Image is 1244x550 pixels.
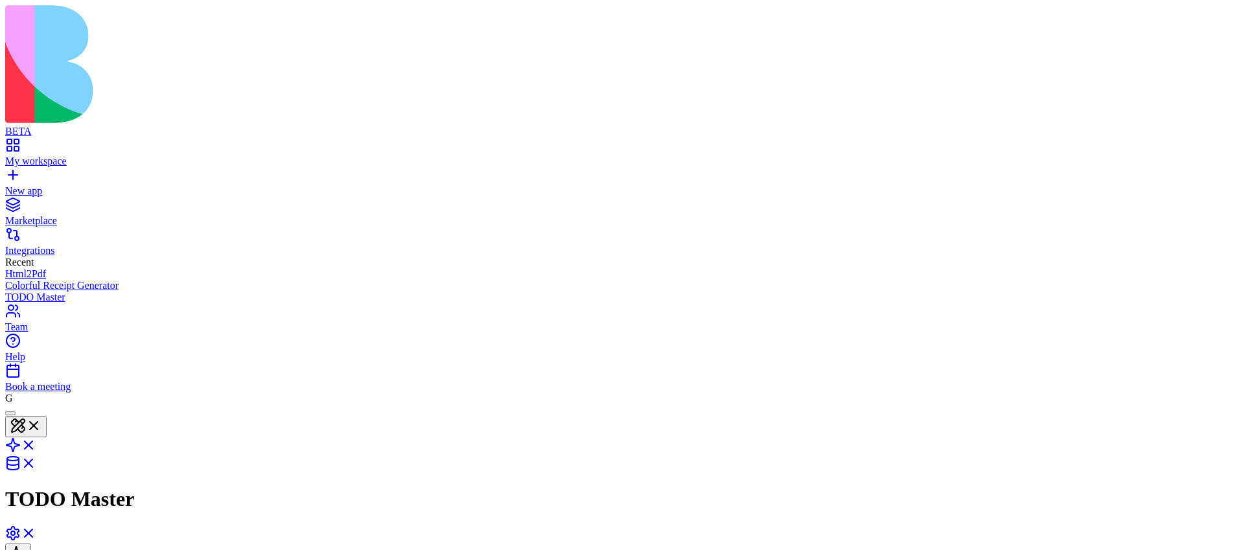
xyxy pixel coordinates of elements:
div: Help [5,351,1239,363]
a: Integrations [5,233,1239,257]
a: New app [5,174,1239,197]
a: TODO Master [5,292,1239,303]
a: Marketplace [5,203,1239,227]
span: G [5,393,13,404]
a: Team [5,310,1239,333]
span: Recent [5,257,34,268]
a: Book a meeting [5,369,1239,393]
a: BETA [5,114,1239,137]
h1: TODO Master [5,487,1239,511]
div: New app [5,185,1239,197]
a: Colorful Receipt Generator [5,280,1239,292]
div: Book a meeting [5,381,1239,393]
div: My workspace [5,155,1239,167]
div: Team [5,321,1239,333]
div: BETA [5,126,1239,137]
img: logo [5,5,526,123]
a: Help [5,339,1239,363]
a: Html2Pdf [5,268,1239,280]
a: My workspace [5,144,1239,167]
div: Marketplace [5,215,1239,227]
div: Integrations [5,245,1239,257]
